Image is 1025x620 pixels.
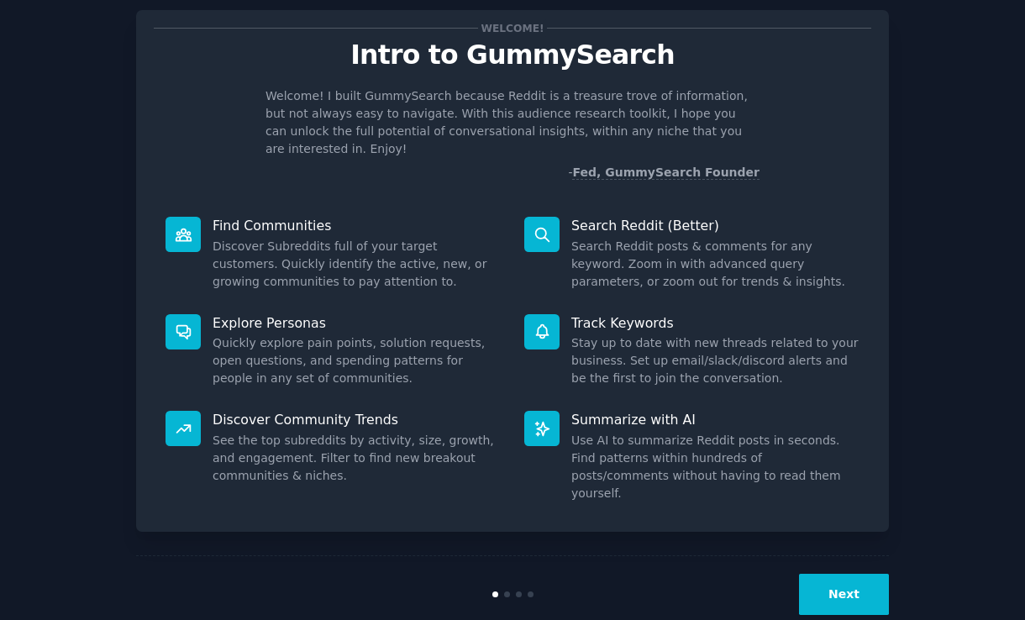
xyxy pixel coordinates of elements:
p: Discover Community Trends [213,411,501,428]
button: Next [799,574,889,615]
p: Summarize with AI [571,411,859,428]
p: Explore Personas [213,314,501,332]
dd: Use AI to summarize Reddit posts in seconds. Find patterns within hundreds of posts/comments with... [571,432,859,502]
p: Welcome! I built GummySearch because Reddit is a treasure trove of information, but not always ea... [265,87,760,158]
p: Find Communities [213,217,501,234]
div: - [568,164,760,181]
a: Fed, GummySearch Founder [572,166,760,180]
p: Search Reddit (Better) [571,217,859,234]
dd: Quickly explore pain points, solution requests, open questions, and spending patterns for people ... [213,334,501,387]
span: Welcome! [478,19,547,37]
p: Intro to GummySearch [154,40,871,70]
dd: See the top subreddits by activity, size, growth, and engagement. Filter to find new breakout com... [213,432,501,485]
p: Track Keywords [571,314,859,332]
dd: Search Reddit posts & comments for any keyword. Zoom in with advanced query parameters, or zoom o... [571,238,859,291]
dd: Stay up to date with new threads related to your business. Set up email/slack/discord alerts and ... [571,334,859,387]
dd: Discover Subreddits full of your target customers. Quickly identify the active, new, or growing c... [213,238,501,291]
